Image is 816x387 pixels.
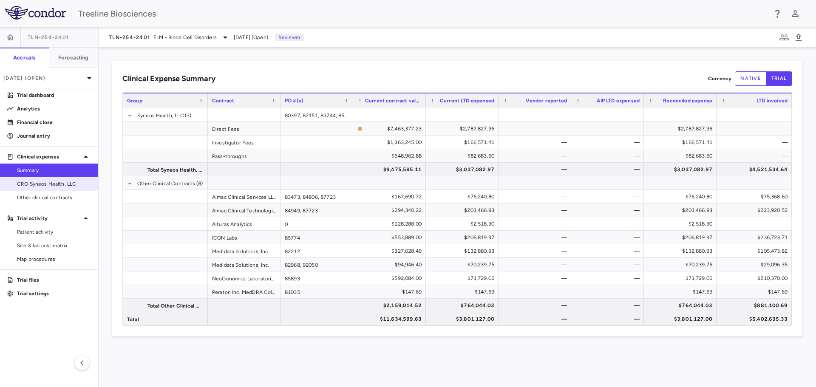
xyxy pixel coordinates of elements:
div: $2,787,827.96 [433,122,494,136]
span: Group [127,98,142,104]
div: $105,473.82 [724,244,788,258]
span: Total Syneos Health, LLC [147,163,203,177]
div: $2,159,014.52 [361,299,422,312]
span: Reconciled expense [663,98,712,104]
div: $203,466.93 [652,203,712,217]
div: $3,801,127.00 [652,312,712,326]
div: Treeline Biosciences [78,7,767,20]
div: $166,571.41 [652,136,712,149]
span: AIP LTD expensed [597,98,640,104]
span: Current LTD expensed [440,98,494,104]
div: ICON Labs [208,231,280,244]
div: — [506,285,567,299]
div: 84949, 87723 [280,203,353,217]
span: Syneos Health, LLC [137,109,184,122]
span: CRO Syneos Health, LLC [17,180,91,188]
div: $592,084.00 [361,271,422,285]
div: $147.69 [652,285,712,299]
div: — [506,136,567,149]
div: — [579,285,640,299]
div: Pass-throughs [208,149,280,162]
p: Trial settings [17,290,91,297]
div: 81035 [280,285,353,298]
div: — [506,190,567,203]
p: Clinical expenses [17,153,81,161]
span: Total [127,313,139,326]
span: LTD invoiced [756,98,788,104]
div: — [579,271,640,285]
span: Total Other Clinical Contracts [147,299,203,313]
div: $3,801,127.00 [433,312,494,326]
div: Investigator Fees [208,136,280,149]
div: $3,037,082.97 [652,163,712,176]
div: $764,044.03 [433,299,494,312]
div: — [724,149,788,163]
div: $11,634,599.63 [361,312,422,326]
span: Contract [212,98,234,104]
span: (3) [185,109,191,122]
div: — [506,163,567,176]
div: — [579,163,640,176]
div: $7,463,377.23 [366,122,422,136]
div: — [579,217,640,231]
div: Medidata Solutions, Inc. [208,244,280,257]
div: $881,100.69 [724,299,788,312]
div: — [579,258,640,271]
div: $76,240.80 [652,190,712,203]
div: — [506,244,567,258]
div: $206,819.97 [652,231,712,244]
div: $147.69 [724,285,788,299]
div: Alturas Analytics [208,217,280,230]
div: $553,889.00 [361,231,422,244]
span: The contract record and uploaded budget values do not match. Please review the contract record an... [357,122,422,135]
div: $70,239.75 [433,258,494,271]
div: $29,096.35 [724,258,788,271]
div: $82,683.60 [433,149,494,163]
div: $71,729.06 [433,271,494,285]
button: native [735,71,766,86]
span: Other Clinical Contracts [137,177,195,190]
div: — [506,217,567,231]
div: — [506,203,567,217]
span: TLN-254-2401 [28,34,69,41]
div: $147.69 [433,285,494,299]
div: $132,880.93 [433,244,494,258]
div: $70,239.75 [652,258,712,271]
div: $3,037,082.97 [433,163,494,176]
h6: Clinical Expense Summary [122,73,215,85]
div: $9,475,585.11 [361,163,422,176]
div: $2,518.90 [652,217,712,231]
div: Peraton Inc. MedDRA Collections [208,285,280,298]
div: $236,723.71 [724,231,788,244]
div: — [724,217,788,231]
div: — [579,231,640,244]
div: $764,044.03 [652,299,712,312]
p: Reviewer [275,34,304,41]
div: $71,729.06 [652,271,712,285]
div: $75,368.60 [724,190,788,203]
div: — [506,299,567,312]
div: $128,288.00 [361,217,422,231]
div: — [506,271,567,285]
div: 82968, 92050 [280,258,353,271]
div: 85893 [280,271,353,285]
div: — [724,122,788,136]
img: logo-full-SnFGN8VE.png [5,6,66,20]
div: $648,962.88 [361,149,422,163]
div: $327,628.49 [361,244,422,258]
span: Summary [17,167,91,174]
p: Journal entry [17,132,91,140]
div: 83473, 84806, 87723 [280,190,353,203]
div: $1,363,245.00 [361,136,422,149]
div: $94,946.40 [361,258,422,271]
div: $76,240.80 [433,190,494,203]
div: $2,518.90 [433,217,494,231]
div: $294,340.22 [361,203,422,217]
div: — [579,190,640,203]
div: $132,880.93 [652,244,712,258]
div: $4,521,534.64 [724,163,788,176]
div: Direct Fees [208,122,280,135]
div: $203,466.93 [433,203,494,217]
div: 0 [280,217,353,230]
span: [DATE] (Open) [234,34,268,41]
